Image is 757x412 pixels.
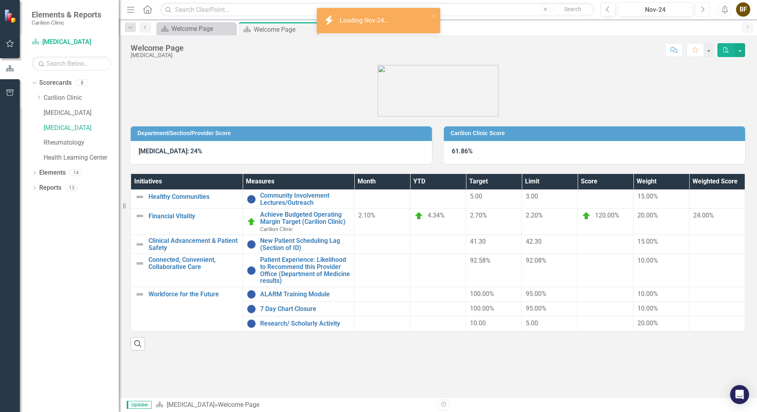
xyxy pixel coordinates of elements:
[432,11,437,20] button: close
[44,109,119,118] a: [MEDICAL_DATA]
[637,193,658,200] span: 15.00%
[32,57,111,71] input: Search Below...
[131,52,184,58] div: [MEDICAL_DATA]
[39,168,66,177] a: Elements
[137,130,428,136] h3: Department/Section/Provider Score
[526,212,543,219] span: 2.20%
[70,170,82,176] div: 14
[148,213,238,220] a: Financial Vitality
[693,212,714,219] span: 24.00%
[470,305,494,312] span: 100.00%
[470,193,482,200] span: 5.00
[39,78,72,88] a: Scorecards
[526,290,546,298] span: 95.00%
[44,124,119,133] a: [MEDICAL_DATA]
[131,254,243,287] td: Double-Click to Edit Right Click for Context Menu
[526,319,538,327] span: 5.00
[637,238,658,245] span: 15.00%
[167,401,215,408] a: [MEDICAL_DATA]
[260,237,350,251] a: New Patient Scheduling Lag (Section of ID)
[637,305,658,312] span: 10.00%
[243,316,354,331] td: Double-Click to Edit Right Click for Context Menu
[247,217,256,227] img: On Target
[526,238,542,245] span: 42.30
[414,211,424,221] img: On Target
[378,65,498,116] img: carilion%20clinic%20logo%202.0.png
[131,190,243,209] td: Double-Click to Edit Right Click for Context Menu
[148,256,238,270] a: Connected, Convenient, Collaborative Care
[582,211,591,221] img: On Target
[131,44,184,52] div: Welcome Page
[135,240,145,249] img: Not Defined
[135,290,145,299] img: Not Defined
[131,235,243,254] td: Double-Click to Edit Right Click for Context Menu
[620,5,690,15] div: Nov-24
[470,257,491,264] span: 92.58%
[32,10,101,19] span: Elements & Reports
[247,240,256,249] img: No Information
[247,304,256,314] img: No Information
[135,259,145,268] img: Not Defined
[218,401,259,408] div: Welcome Page
[135,192,145,202] img: Not Defined
[127,401,152,409] span: Updater
[243,301,354,316] td: Double-Click to Edit Right Click for Context Menu
[637,290,658,298] span: 10.00%
[247,266,256,275] img: No Information
[65,185,78,191] div: 13
[4,9,18,23] img: ClearPoint Strategy
[260,305,350,313] a: 7 Day Chart Closure
[526,193,538,200] span: 3.00
[595,212,619,219] span: 120.00%
[260,291,350,298] a: ALARM Training Module
[470,319,486,327] span: 10.00
[618,2,693,17] button: Nov-24
[730,385,749,404] div: Open Intercom Messenger
[44,138,119,147] a: Rheumatology
[470,212,487,219] span: 2.70%
[160,3,595,17] input: Search ClearPoint...
[452,147,473,155] strong: 61.86%
[243,190,354,209] td: Double-Click to Edit Right Click for Context Menu
[260,256,350,284] a: Patient Experience: Likelihood to Recommend this Provider Office (Department of Medicine results)
[243,235,354,254] td: Double-Click to Edit Right Click for Context Menu
[260,211,350,225] a: Achieve Budgeted Operating Margin Target (Carilion Clinic)
[526,257,546,264] span: 92.08%
[247,290,256,299] img: No Information
[428,212,445,219] span: 4.34%
[260,192,350,206] a: Community Involvement Lectures/Outreach
[340,16,391,25] div: Loading Nov-24...
[470,290,494,298] span: 100.00%
[243,287,354,301] td: Double-Click to Edit Right Click for Context Menu
[553,4,593,15] button: Search
[243,254,354,287] td: Double-Click to Edit Right Click for Context Menu
[637,257,658,264] span: 10.00%
[44,93,119,103] a: Carilion Clinic
[135,211,145,221] img: Not Defined
[451,130,741,136] h3: Carilion Clinic Score
[131,209,243,235] td: Double-Click to Edit Right Click for Context Menu
[171,24,234,34] div: Welcome Page
[156,401,432,410] div: »
[158,24,234,34] a: Welcome Page
[148,237,238,251] a: Clinical Advancement & Patient Safety
[260,320,350,327] a: Research/ Scholarly Activity
[243,209,354,235] td: Double-Click to Edit Right Click for Context Menu
[247,195,256,204] img: No Information
[736,2,750,17] button: BF
[254,25,316,34] div: Welcome Page
[148,193,238,200] a: Healthy Communities
[39,183,61,193] a: Reports
[32,19,101,26] small: Carilion Clinic
[526,305,546,312] span: 95.00%
[564,6,581,12] span: Search
[637,319,658,327] span: 20.00%
[32,38,111,47] a: [MEDICAL_DATA]
[470,238,486,245] span: 41.30
[358,212,375,219] span: 2.10%
[139,147,202,155] strong: [MEDICAL_DATA]: 24%
[247,319,256,328] img: No Information
[260,226,293,232] span: Carilion Clinic
[637,212,658,219] span: 20.00%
